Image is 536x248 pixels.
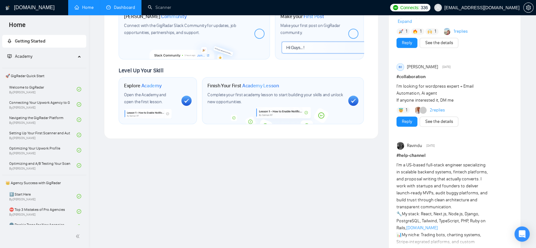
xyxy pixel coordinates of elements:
[124,92,166,104] span: Open the Academy and open the first lesson.
[148,5,171,10] a: searchScanner
[304,13,324,20] span: First Post
[420,38,458,48] button: See the details
[280,23,340,35] span: Make your first post on GigRadar community.
[425,118,453,125] a: See the details
[149,37,240,59] img: slackcommunity-bg.png
[9,82,77,96] a: Welcome to GigRadarBy[PERSON_NAME]
[396,232,402,238] span: 📊
[436,5,440,10] span: user
[396,152,513,159] h1: # help-channel
[399,108,403,112] img: 😇
[9,220,77,234] a: 🌚 Rookie Traps for New Agencies
[5,3,10,13] img: logo
[280,13,324,20] h1: Make your
[397,142,405,150] img: Ravindu
[15,38,45,44] span: Getting Started
[396,73,513,80] h1: # collaboration
[15,54,32,59] span: Academy
[406,28,407,35] span: 1
[9,143,77,157] a: Optimizing Your Upwork ProfileBy[PERSON_NAME]
[77,117,81,122] span: check-circle
[106,5,135,10] a: dashboardDashboard
[406,107,407,113] span: 1
[514,226,530,242] div: Open Intercom Messenger
[428,29,432,34] img: 🙌
[402,39,412,46] a: Reply
[124,83,162,89] h1: Explore
[141,83,162,89] span: Academy
[396,211,402,217] span: 🔧
[2,35,86,48] li: Getting Started
[9,113,77,127] a: Navigating the GigRadar PlatformBy[PERSON_NAME]
[402,118,412,125] a: Reply
[425,39,453,46] a: See the details
[442,64,451,70] span: [DATE]
[119,67,163,74] span: Level Up Your Skill
[523,3,533,13] button: setting
[9,128,77,142] a: Setting Up Your First Scanner and Auto-BidderBy[PERSON_NAME]
[426,143,435,149] span: [DATE]
[523,5,533,10] a: setting
[7,54,32,59] span: Academy
[406,225,437,231] a: [DOMAIN_NAME]
[444,28,451,35] img: Joaquin Arcardini
[77,163,81,168] span: check-circle
[161,13,187,20] span: Community
[421,4,428,11] span: 336
[124,13,187,20] h1: [PERSON_NAME]
[407,142,422,149] span: Ravindu
[413,29,417,34] img: 🔥
[454,28,468,35] a: 1replies
[393,5,398,10] img: upwork-logo.png
[77,148,81,152] span: check-circle
[420,117,458,127] button: See the details
[435,28,436,35] span: 1
[396,83,489,104] div: I'm looking for wordpress expert + Email Automation, Ai agent If anyone interested it, DM me
[7,39,12,43] span: rocket
[399,29,403,34] img: 🚀
[9,189,77,203] a: 1️⃣ Start HereBy[PERSON_NAME]
[420,28,422,35] span: 1
[77,133,81,137] span: check-circle
[3,70,86,82] span: 🚀 GigRadar Quick Start
[77,87,81,91] span: check-circle
[396,117,417,127] button: Reply
[9,97,77,111] a: Connecting Your Upwork Agency to GigRadarBy[PERSON_NAME]
[4,20,31,34] span: Home
[77,225,81,229] span: check-circle
[75,5,94,10] a: homeHome
[407,64,438,70] span: [PERSON_NAME]
[7,54,12,58] span: fund-projection-screen
[77,102,81,107] span: check-circle
[398,19,412,24] span: Expand
[430,107,445,113] a: 2replies
[9,158,77,172] a: Optimizing and A/B Testing Your Scanner for Better ResultsBy[PERSON_NAME]
[400,4,419,11] span: Connects:
[77,194,81,198] span: check-circle
[75,233,82,239] span: double-left
[124,23,236,35] span: Connect with the GigRadar Slack Community for updates, job opportunities, partnerships, and support.
[207,92,343,104] span: Complete your first academy lesson to start building your skills and unlock new opportunities.
[397,64,404,70] div: BO
[242,83,279,89] span: Academy Lesson
[77,209,81,214] span: check-circle
[3,177,86,189] span: 👑 Agency Success with GigRadar
[9,204,77,218] a: ⛔ Top 3 Mistakes of Pro AgenciesBy[PERSON_NAME]
[207,83,279,89] h1: Finish Your First
[396,38,417,48] button: Reply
